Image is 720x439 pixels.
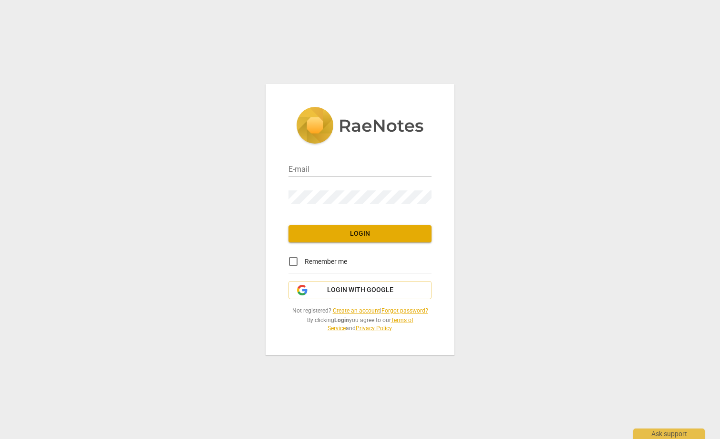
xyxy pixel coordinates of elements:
[288,225,432,242] button: Login
[296,229,424,239] span: Login
[334,317,349,324] b: Login
[288,281,432,299] button: Login with Google
[381,307,428,314] a: Forgot password?
[296,107,424,146] img: 5ac2273c67554f335776073100b6d88f.svg
[327,285,393,295] span: Login with Google
[356,325,391,332] a: Privacy Policy
[288,307,432,315] span: Not registered? |
[305,257,347,267] span: Remember me
[333,307,380,314] a: Create an account
[288,316,432,332] span: By clicking you agree to our and .
[633,429,705,439] div: Ask support
[328,317,413,332] a: Terms of Service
